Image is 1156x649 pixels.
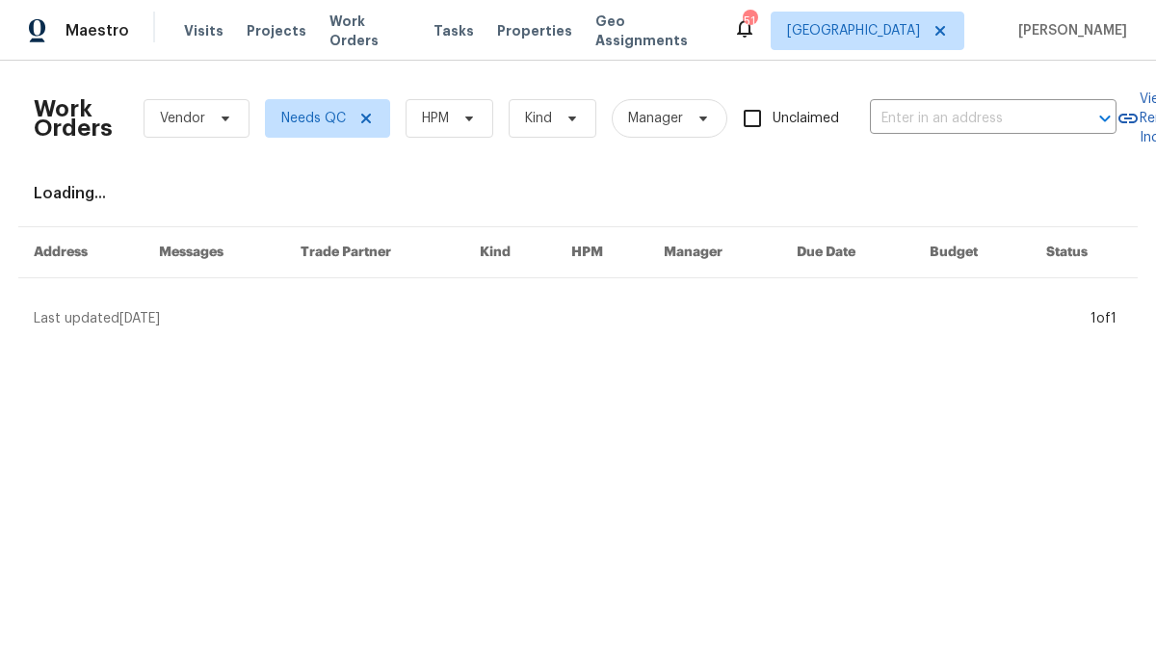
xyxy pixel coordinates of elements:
th: HPM [556,227,648,278]
span: Visits [184,21,223,40]
div: 51 [743,12,756,31]
th: Due Date [781,227,914,278]
span: Vendor [160,109,205,128]
span: Needs QC [281,109,346,128]
h2: Work Orders [34,99,113,138]
button: Open [1091,105,1118,132]
span: [DATE] [119,312,160,325]
span: [PERSON_NAME] [1011,21,1127,40]
span: Tasks [433,24,474,38]
input: Enter in an address [870,104,1063,134]
th: Address [18,227,144,278]
span: Manager [628,109,683,128]
th: Trade Partner [285,227,465,278]
div: Last updated [34,309,1085,328]
span: Geo Assignments [595,12,710,50]
th: Status [1031,227,1138,278]
span: Unclaimed [773,109,839,129]
span: HPM [422,109,449,128]
th: Kind [464,227,556,278]
span: Properties [497,21,572,40]
span: Kind [525,109,552,128]
span: [GEOGRAPHIC_DATA] [787,21,920,40]
span: Work Orders [329,12,410,50]
div: 1 of 1 [1090,309,1117,328]
th: Manager [648,227,781,278]
th: Budget [914,227,1031,278]
div: Loading... [34,184,1122,203]
span: Maestro [66,21,129,40]
span: Projects [247,21,306,40]
th: Messages [144,227,285,278]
